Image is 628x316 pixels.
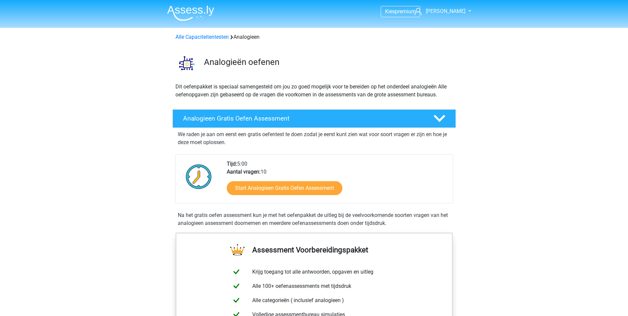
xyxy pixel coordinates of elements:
img: Klok [182,160,216,193]
h3: Analogieën oefenen [204,57,451,67]
div: 5:00 10 [222,160,453,203]
a: Kiespremium [381,7,420,16]
img: analogieen [173,49,201,77]
a: Analogieen Gratis Oefen Assessment [170,109,459,128]
p: Dit oefenpakket is speciaal samengesteld om jou zo goed mogelijk voor te bereiden op het onderdee... [175,83,453,99]
a: Alle Capaciteitentesten [175,34,229,40]
b: Tijd: [227,161,237,167]
a: Start Analogieen Gratis Oefen Assessment [227,181,342,195]
div: Na het gratis oefen assessment kun je met het oefenpakket de uitleg bij de veelvoorkomende soorte... [175,211,453,227]
img: Assessly [167,5,214,21]
div: Analogieen [173,33,456,41]
h4: Analogieen Gratis Oefen Assessment [183,115,423,122]
p: We raden je aan om eerst een gratis oefentest te doen zodat je eerst kunt zien wat voor soort vra... [178,131,451,146]
b: Aantal vragen: [227,169,261,175]
span: premium [395,8,416,15]
span: Kies [385,8,395,15]
span: [PERSON_NAME] [426,8,465,14]
a: [PERSON_NAME] [412,7,466,15]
